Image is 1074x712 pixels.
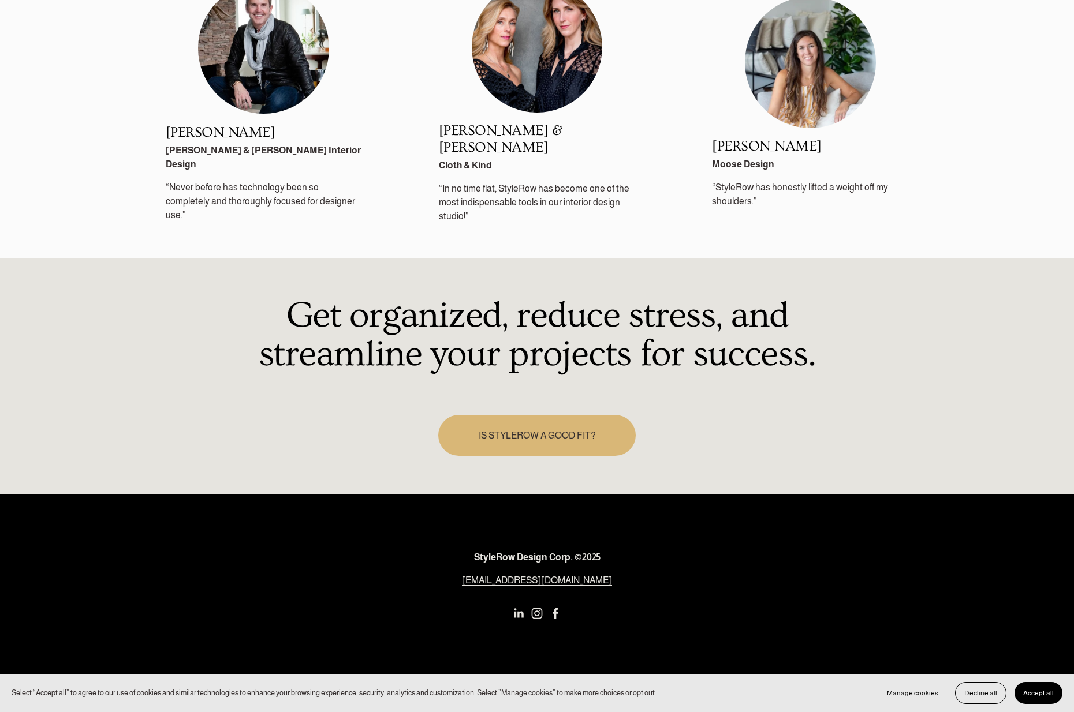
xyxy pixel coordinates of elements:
[166,125,362,141] h2: [PERSON_NAME]
[462,574,612,587] a: [EMAIL_ADDRESS][DOMAIN_NAME]
[712,138,908,155] h2: [PERSON_NAME]
[955,682,1006,704] button: Decline all
[531,608,543,619] a: Instagram
[234,297,839,374] h1: Get organized, reduce stress, and streamline your projects for success.
[1015,682,1062,704] button: Accept all
[712,159,774,169] strong: Moose Design
[439,160,492,170] strong: Cloth & Kind
[12,687,657,698] p: Select “Accept all” to agree to our use of cookies and similar technologies to enhance your brows...
[513,608,524,619] a: LinkedIn
[887,689,938,697] span: Manage cookies
[438,415,636,456] a: IS STYLEROW A GOOD FIT?
[166,181,362,222] p: “Never before has technology been so completely and thoroughly focused for designer use.”
[1023,689,1054,697] span: Accept all
[712,181,908,208] p: “StyleRow has honestly lifted a weight off my shoulders.”
[964,689,997,697] span: Decline all
[550,608,561,619] a: Facebook
[166,145,363,169] strong: [PERSON_NAME] & [PERSON_NAME] Interior Design
[439,182,635,223] p: “In no time flat, StyleRow has become one of the most indispensable tools in our interior design ...
[878,682,947,704] button: Manage cookies
[439,123,635,156] h2: [PERSON_NAME] & [PERSON_NAME]
[474,552,601,562] strong: StyleRow Design Corp. ©2025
